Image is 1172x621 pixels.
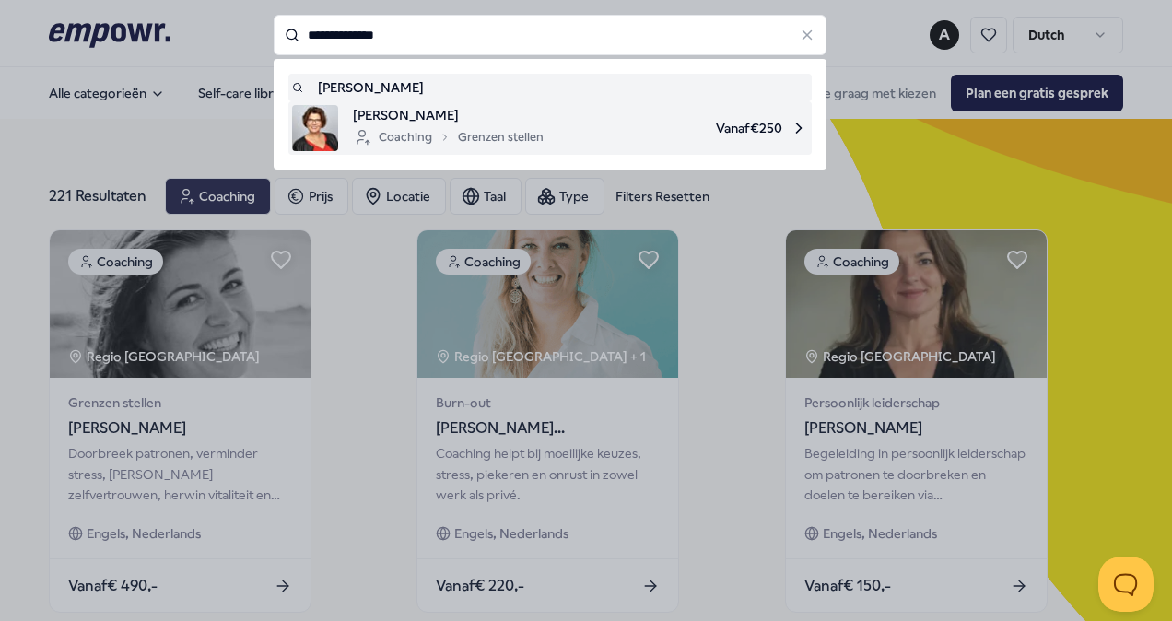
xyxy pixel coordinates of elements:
[1098,557,1154,612] iframe: Help Scout Beacon - Open
[274,15,826,55] input: Search for products, categories or subcategories
[353,126,544,148] div: Coaching Grenzen stellen
[292,105,808,151] a: product image[PERSON_NAME]CoachingGrenzen stellenVanaf€250
[353,105,544,125] span: [PERSON_NAME]
[292,105,338,151] img: product image
[292,77,808,98] a: [PERSON_NAME]
[558,105,808,151] span: Vanaf € 250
